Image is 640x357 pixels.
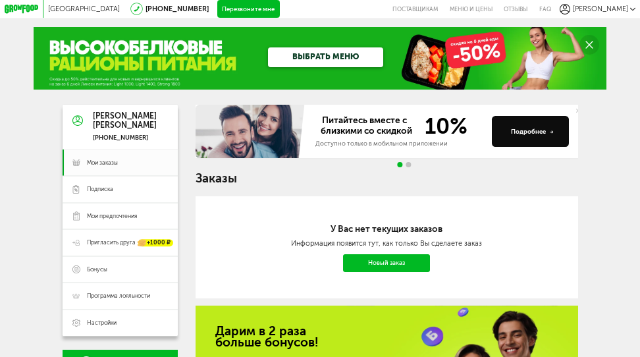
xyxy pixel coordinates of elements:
div: [PHONE_NUMBER] [93,134,157,142]
div: [PERSON_NAME] [PERSON_NAME] [93,112,157,130]
img: family-banner.579af9d.jpg [196,105,307,158]
div: +1000 ₽ [138,239,174,246]
div: Подробнее [511,127,554,136]
span: Подписка [87,185,113,193]
span: 10% [417,115,467,138]
span: Бонусы [87,265,107,273]
span: Go to slide 1 [397,162,402,167]
span: Программа лояльности [87,292,150,300]
a: [PHONE_NUMBER] [146,5,209,13]
a: Мои заказы [63,150,178,177]
a: Подписка [63,176,178,203]
a: Пригласить друга +1000 ₽ [63,229,178,256]
a: Бонусы [63,256,178,283]
div: Информация появится тут, как только Вы сделаете заказ [231,239,543,248]
button: Подробнее [492,116,570,147]
div: Доступно только в мобильном приложении [315,139,485,148]
h2: Дарим в 2 раза больше бонусов! [215,325,558,348]
span: Мои предпочтения [87,212,137,220]
span: [GEOGRAPHIC_DATA] [48,5,120,13]
a: ВЫБРАТЬ МЕНЮ [268,47,384,67]
span: Питайтесь вместе с близкими со скидкой [315,115,417,138]
a: Новый заказ [343,254,430,272]
a: Программа лояльности [63,283,178,310]
h1: Заказы [196,173,578,184]
span: Пригласить друга [87,238,136,246]
span: Go to slide 2 [406,162,412,167]
h2: У Вас нет текущих заказов [231,223,543,234]
span: Настройки [87,319,117,327]
span: Мои заказы [87,159,118,167]
a: Мои предпочтения [63,203,178,230]
a: Настройки [63,310,178,337]
span: [PERSON_NAME] [573,5,628,13]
